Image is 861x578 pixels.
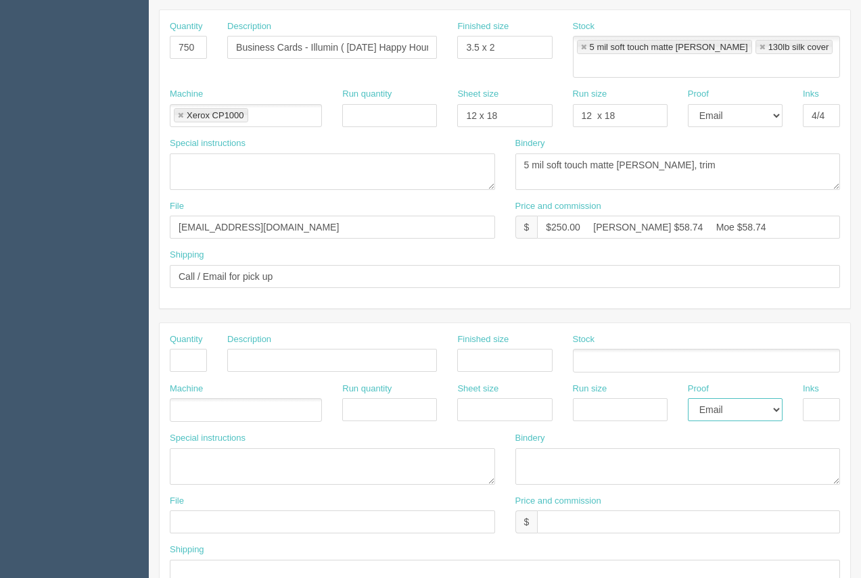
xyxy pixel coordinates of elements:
textarea: trim [515,153,841,190]
label: Special instructions [170,137,246,150]
label: Quantity [170,20,202,33]
label: Bindery [515,137,545,150]
label: Quantity [170,333,202,346]
label: Shipping [170,544,204,556]
label: Machine [170,88,203,101]
label: Inks [803,383,819,395]
div: 5 mil soft touch matte [PERSON_NAME] [590,43,748,51]
label: Finished size [457,333,509,346]
div: 130lb silk cover [768,43,829,51]
label: Machine [170,383,203,395]
label: Description [227,20,271,33]
label: Finished size [457,20,509,33]
label: Run size [573,88,607,101]
label: Bindery [515,432,545,445]
div: $ [515,510,538,533]
div: Xerox CP1000 [187,111,244,120]
label: Proof [688,383,709,395]
label: Proof [688,88,709,101]
label: Special instructions [170,432,246,445]
label: Shipping [170,249,204,262]
label: Sheet size [457,383,498,395]
label: File [170,200,184,213]
label: Price and commission [515,495,601,508]
label: Run size [573,383,607,395]
label: Run quantity [342,88,392,101]
label: Run quantity [342,383,392,395]
label: Sheet size [457,88,498,101]
label: Stock [573,20,595,33]
label: Price and commission [515,200,601,213]
label: Inks [803,88,819,101]
div: $ [515,216,538,239]
label: Description [227,333,271,346]
label: File [170,495,184,508]
label: Stock [573,333,595,346]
